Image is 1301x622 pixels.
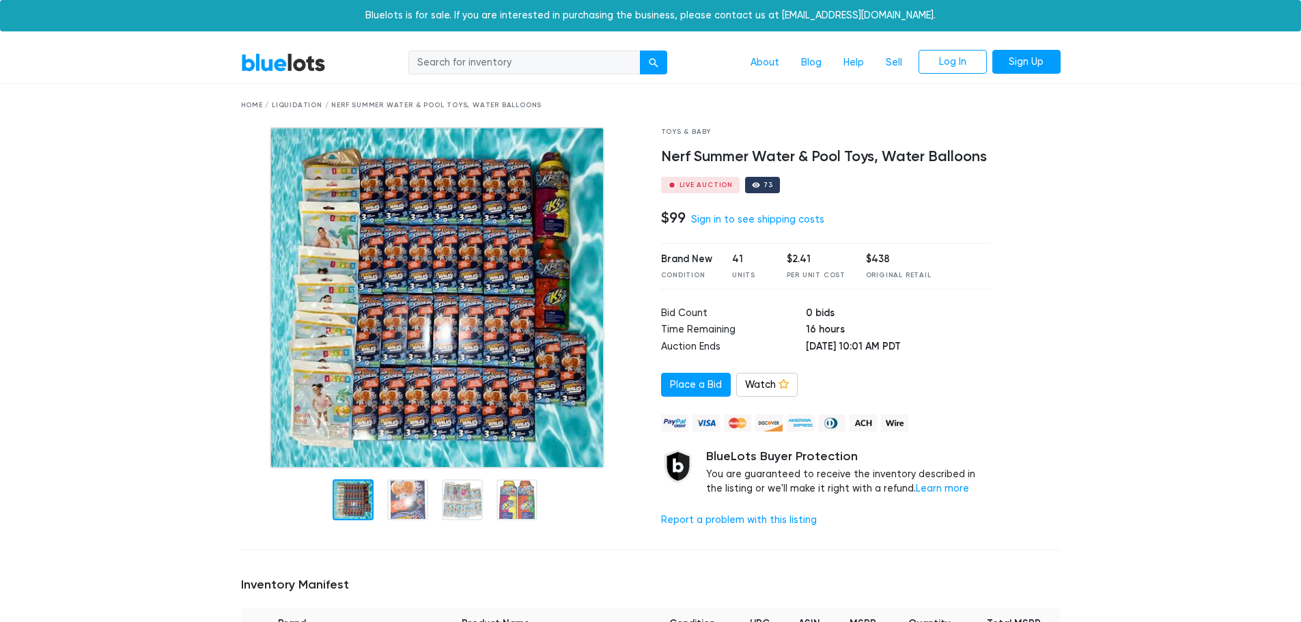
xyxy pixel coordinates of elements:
[919,50,987,74] a: Log In
[787,270,845,281] div: Per Unit Cost
[806,339,990,356] td: [DATE] 10:01 AM PDT
[806,322,990,339] td: 16 hours
[787,414,814,432] img: american_express-ae2a9f97a040b4b41f6397f7637041a5861d5f99d0716c09922aba4e24c8547d.png
[732,270,766,281] div: Units
[661,373,731,397] a: Place a Bid
[818,414,845,432] img: diners_club-c48f30131b33b1bb0e5d0e2dbd43a8bea4cb12cb2961413e2f4250e06c020426.png
[661,414,688,432] img: paypal_credit-80455e56f6e1299e8d57f40c0dcee7b8cd4ae79b9eccbfc37e2480457ba36de9.png
[833,50,875,76] a: Help
[790,50,833,76] a: Blog
[724,414,751,432] img: mastercard-42073d1d8d11d6635de4c079ffdb20a4f30a903dc55d1612383a1b395dd17f39.png
[866,270,932,281] div: Original Retail
[740,50,790,76] a: About
[732,252,766,267] div: 41
[241,53,326,72] a: BlueLots
[764,182,773,188] div: 73
[916,483,969,494] a: Learn more
[787,252,845,267] div: $2.41
[241,100,1061,111] div: Home / Liquidation / Nerf Summer Water & Pool Toys, Water Balloons
[241,578,1061,593] h5: Inventory Manifest
[850,414,877,432] img: ach-b7992fed28a4f97f893c574229be66187b9afb3f1a8d16a4691d3d3140a8ab00.png
[661,339,806,356] td: Auction Ends
[693,414,720,432] img: visa-79caf175f036a155110d1892330093d4c38f53c55c9ec9e2c3a54a56571784bb.png
[691,214,824,225] a: Sign in to see shipping costs
[661,209,686,227] h4: $99
[408,51,641,75] input: Search for inventory
[875,50,913,76] a: Sell
[661,270,712,281] div: Condition
[270,127,604,468] img: bfb8478c-6a5f-460d-b860-c40b5e1c7d8a-1752114584.jpg
[866,252,932,267] div: $438
[661,449,695,483] img: buyer_protection_shield-3b65640a83011c7d3ede35a8e5a80bfdfaa6a97447f0071c1475b91a4b0b3d01.png
[806,306,990,323] td: 0 bids
[992,50,1061,74] a: Sign Up
[661,306,806,323] td: Bid Count
[736,373,798,397] a: Watch
[661,322,806,339] td: Time Remaining
[661,127,991,137] div: Toys & Baby
[661,148,991,166] h4: Nerf Summer Water & Pool Toys, Water Balloons
[881,414,908,432] img: wire-908396882fe19aaaffefbd8e17b12f2f29708bd78693273c0e28e3a24408487f.png
[661,514,817,526] a: Report a problem with this listing
[706,449,991,464] h5: BlueLots Buyer Protection
[680,182,733,188] div: Live Auction
[661,252,712,267] div: Brand New
[706,449,991,496] div: You are guaranteed to receive the inventory described in the listing or we'll make it right with ...
[755,414,783,432] img: discover-82be18ecfda2d062aad2762c1ca80e2d36a4073d45c9e0ffae68cd515fbd3d32.png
